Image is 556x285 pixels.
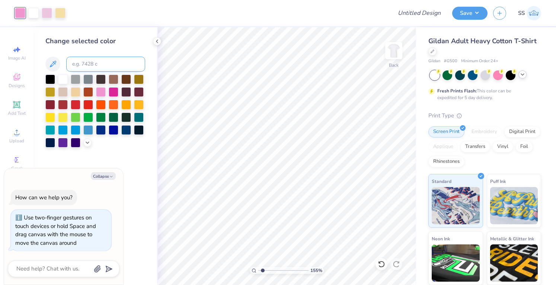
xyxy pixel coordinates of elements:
span: Standard [432,177,451,185]
span: 155 % [310,267,322,274]
span: Gildan [428,58,440,64]
div: How can we help you? [15,194,73,201]
span: Image AI [8,55,26,61]
div: Change selected color [45,36,145,46]
div: Applique [428,141,458,152]
div: Screen Print [428,126,464,137]
a: SS [518,6,541,20]
img: Siddhant Singh [527,6,541,20]
span: Upload [9,138,24,144]
img: Back [386,43,401,58]
button: Save [452,7,488,20]
div: Vinyl [492,141,513,152]
div: Embroidery [467,126,502,137]
div: Transfers [460,141,490,152]
span: Neon Ink [432,235,450,243]
img: Puff Ink [490,187,538,224]
input: e.g. 7428 c [66,57,145,72]
span: Add Text [8,110,26,116]
div: Foil [515,141,533,152]
div: This color can be expedited for 5 day delivery. [437,88,529,101]
div: Print Type [428,111,541,120]
span: Greek [11,165,23,171]
span: Puff Ink [490,177,506,185]
button: Collapse [91,172,116,180]
div: Rhinestones [428,156,464,167]
span: Minimum Order: 24 + [461,58,498,64]
span: SS [518,9,525,18]
img: Standard [432,187,480,224]
span: Gildan Adult Heavy Cotton T-Shirt [428,37,537,45]
div: Back [389,62,399,69]
div: Use two-finger gestures on touch devices or hold Space and drag canvas with the mouse to move the... [15,214,96,247]
div: Digital Print [504,126,540,137]
img: Neon Ink [432,244,480,282]
span: Metallic & Glitter Ink [490,235,534,243]
span: Designs [9,83,25,89]
strong: Fresh Prints Flash: [437,88,477,94]
img: Metallic & Glitter Ink [490,244,538,282]
span: # G500 [444,58,457,64]
input: Untitled Design [392,6,447,20]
